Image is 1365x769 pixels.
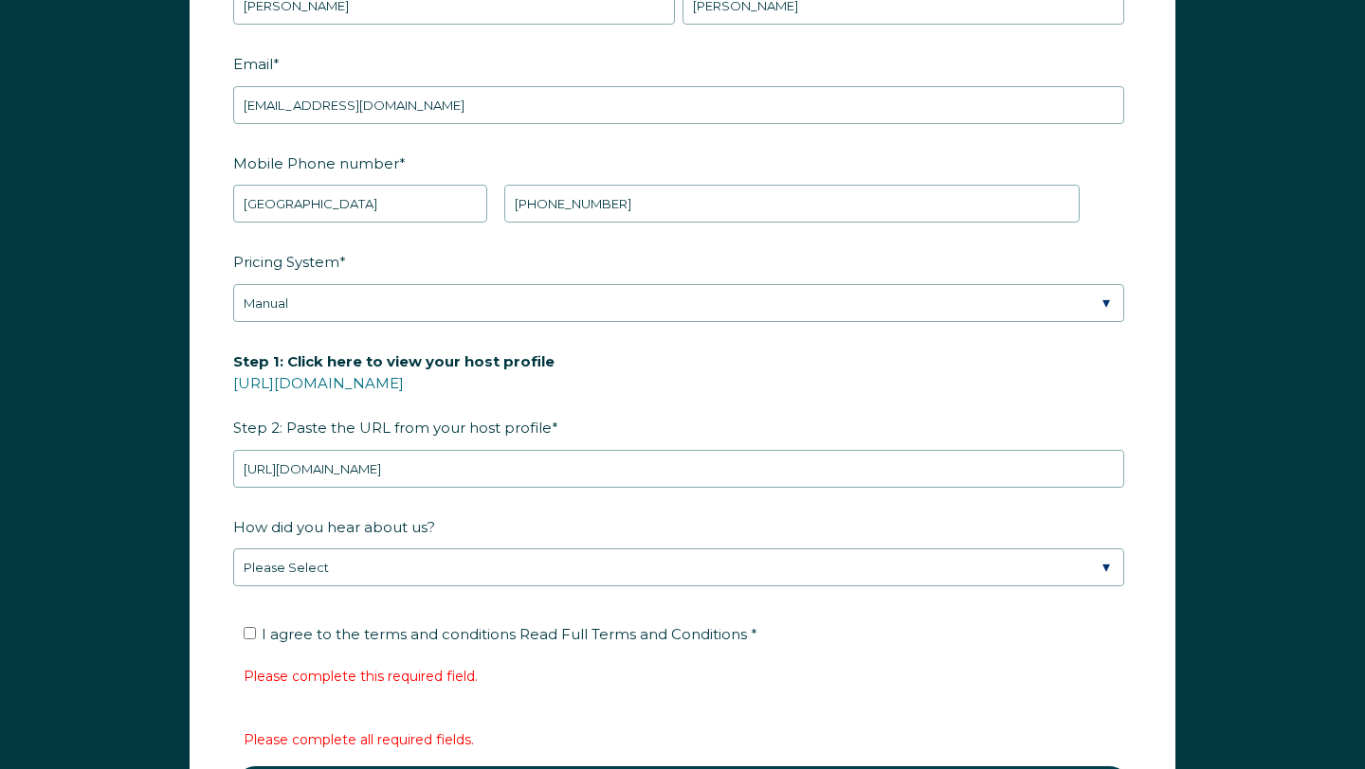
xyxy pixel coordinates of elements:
span: Read Full Terms and Conditions [519,625,747,643]
label: Please complete this required field. [244,668,478,685]
span: I agree to the terms and conditions [262,625,757,643]
a: [URL][DOMAIN_NAME] [233,374,404,392]
span: Step 1: Click here to view your host profile [233,347,555,376]
a: Read Full Terms and Conditions [516,625,751,643]
span: Mobile Phone number [233,149,399,178]
label: Please complete all required fields. [244,731,474,748]
span: Email [233,49,273,79]
span: Step 2: Paste the URL from your host profile [233,347,555,442]
input: airbnb.com/users/show/12345 [233,450,1124,488]
span: Pricing System [233,247,339,277]
input: I agree to the terms and conditions Read Full Terms and Conditions * [244,627,256,639]
span: How did you hear about us? [233,512,435,542]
